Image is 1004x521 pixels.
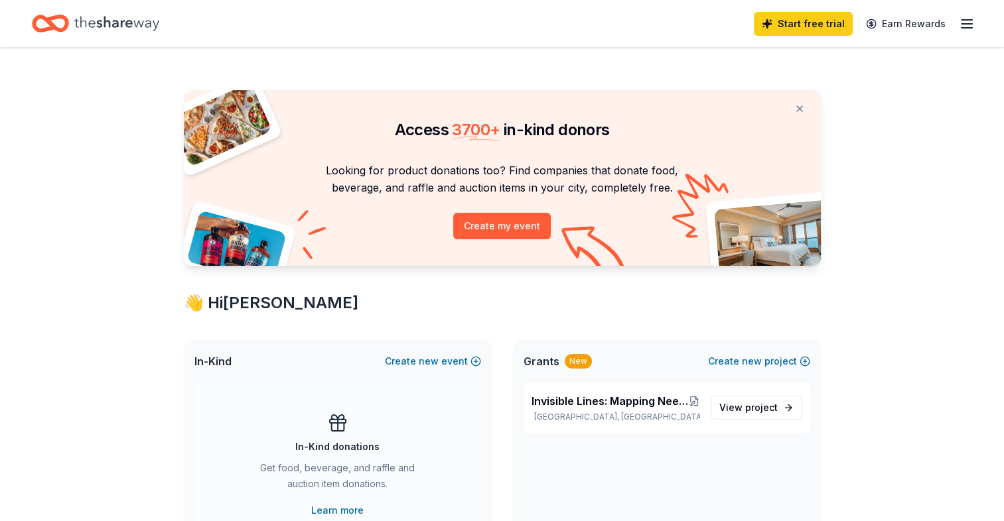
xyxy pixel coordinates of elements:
[711,396,802,420] a: View project
[719,400,778,416] span: View
[194,353,232,369] span: In-Kind
[565,354,592,369] div: New
[184,292,821,314] div: 👋 Hi [PERSON_NAME]
[311,502,364,518] a: Learn more
[754,12,853,36] a: Start free trial
[452,120,500,139] span: 3700 +
[524,353,559,369] span: Grants
[858,12,954,36] a: Earn Rewards
[200,162,805,197] p: Looking for product donations too? Find companies that donate food, beverage, and raffle and auct...
[295,439,380,455] div: In-Kind donations
[742,353,762,369] span: new
[708,353,810,369] button: Createnewproject
[532,393,689,409] span: Invisible Lines: Mapping Needs in Historic [PERSON_NAME] Neighborhood
[745,402,778,413] span: project
[453,213,551,239] button: Create my event
[561,226,628,276] img: Curvy arrow
[169,82,272,167] img: Pizza
[385,353,481,369] button: Createnewevent
[248,460,428,497] div: Get food, beverage, and raffle and auction item donations.
[395,120,610,139] span: Access in-kind donors
[419,353,439,369] span: new
[532,412,700,422] p: [GEOGRAPHIC_DATA], [GEOGRAPHIC_DATA]
[32,8,159,39] a: Home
